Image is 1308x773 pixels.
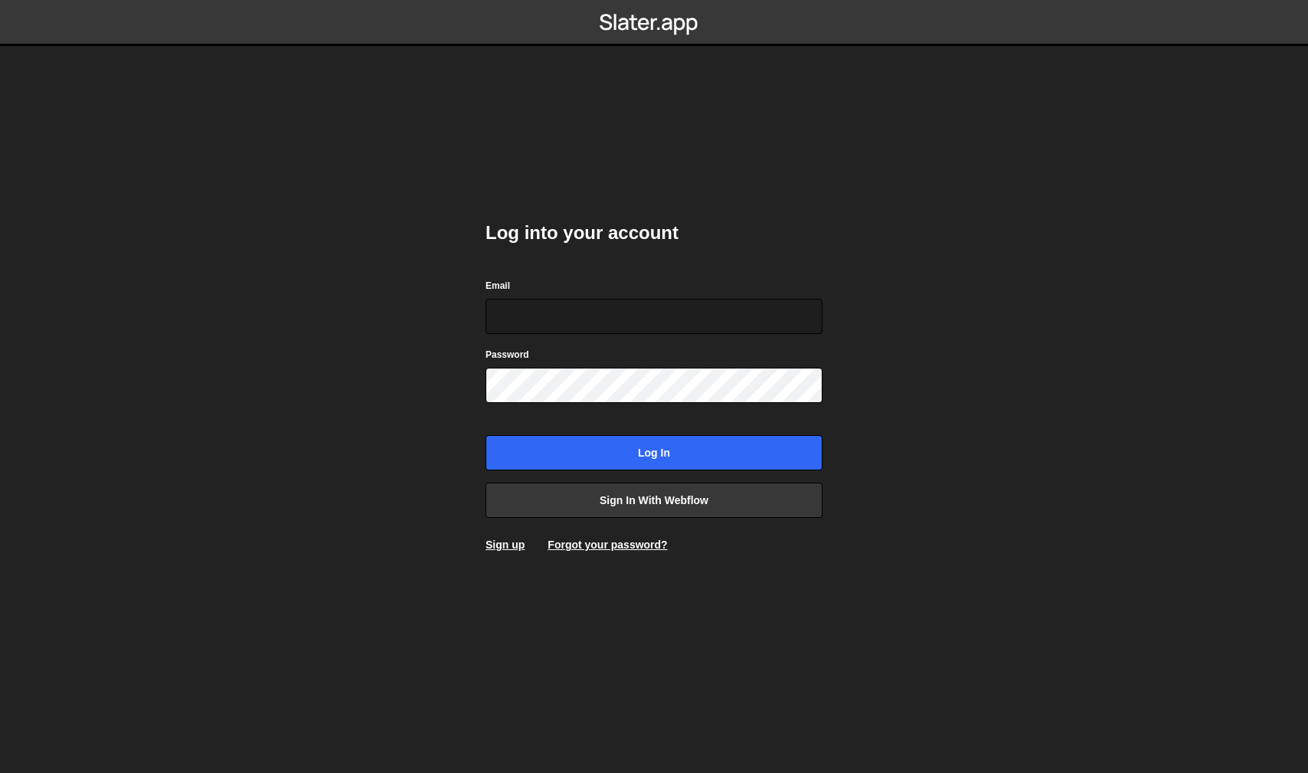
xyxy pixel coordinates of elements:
[486,483,822,518] a: Sign in with Webflow
[486,435,822,470] input: Log in
[486,347,529,362] label: Password
[548,539,667,551] a: Forgot your password?
[486,278,510,293] label: Email
[486,221,822,245] h2: Log into your account
[486,539,525,551] a: Sign up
